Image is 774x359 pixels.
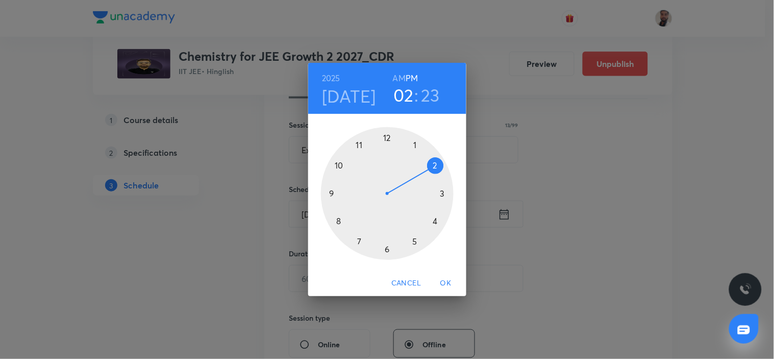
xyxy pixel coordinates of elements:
[393,71,406,85] button: AM
[415,84,419,106] h3: :
[391,277,421,290] span: Cancel
[406,71,418,85] button: PM
[322,71,340,85] button: 2025
[421,84,440,106] button: 23
[434,277,458,290] span: OK
[322,85,376,107] button: [DATE]
[387,274,425,293] button: Cancel
[393,84,414,106] button: 02
[430,274,462,293] button: OK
